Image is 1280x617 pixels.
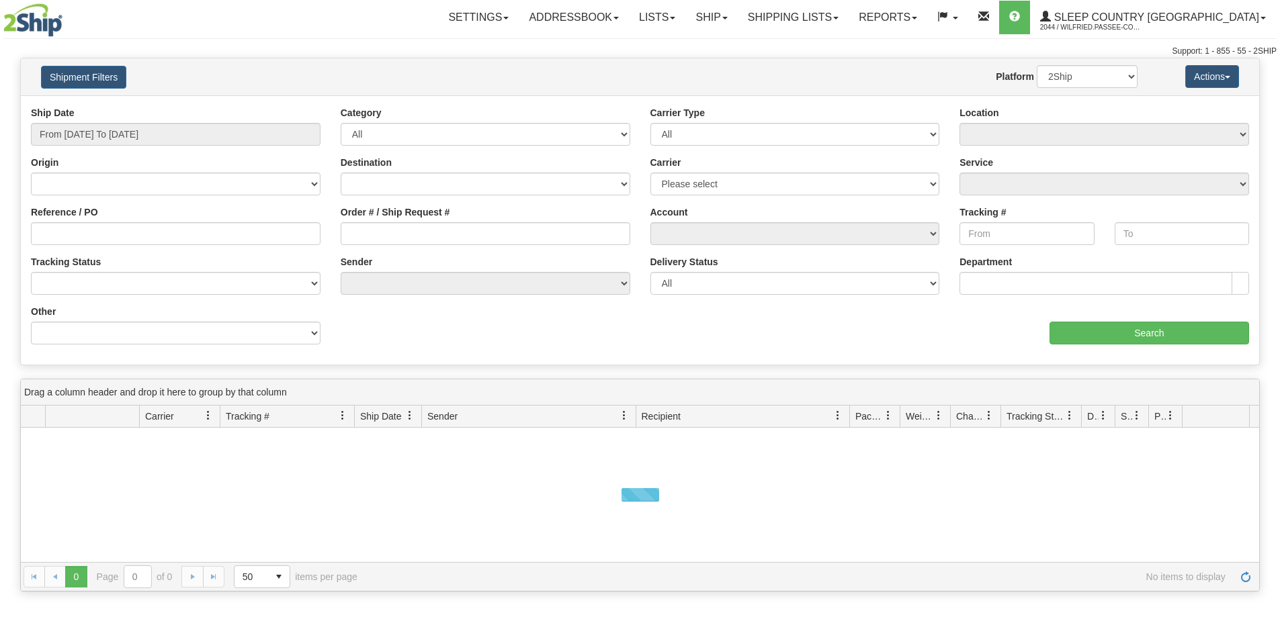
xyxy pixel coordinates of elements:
a: Ship [685,1,737,34]
span: Delivery Status [1087,410,1099,423]
span: Tracking Status [1007,410,1065,423]
span: Tracking # [226,410,269,423]
span: Page 0 [65,566,87,587]
iframe: chat widget [1249,240,1279,377]
label: Platform [996,70,1034,83]
input: To [1115,222,1249,245]
a: Settings [438,1,519,34]
label: Other [31,305,56,318]
a: Charge filter column settings [978,404,1000,427]
span: select [268,566,290,587]
label: Location [959,106,998,120]
span: No items to display [376,571,1226,582]
div: Support: 1 - 855 - 55 - 2SHIP [3,46,1277,57]
input: From [959,222,1094,245]
a: Carrier filter column settings [197,404,220,427]
input: Search [1050,322,1249,344]
span: Packages [855,410,884,423]
span: Sleep Country [GEOGRAPHIC_DATA] [1051,11,1259,23]
label: Carrier Type [650,106,705,120]
a: Reports [849,1,927,34]
a: Weight filter column settings [927,404,950,427]
label: Tracking # [959,205,1006,219]
label: Department [959,255,1012,269]
span: Page of 0 [97,565,173,588]
span: Page sizes drop down [234,565,290,588]
button: Shipment Filters [41,66,126,89]
label: Delivery Status [650,255,718,269]
span: Weight [906,410,934,423]
span: 2044 / Wilfried.Passee-Coutrin [1040,21,1141,34]
a: Tracking Status filter column settings [1058,404,1081,427]
a: Delivery Status filter column settings [1092,404,1115,427]
span: Recipient [642,410,681,423]
label: Order # / Ship Request # [341,205,450,219]
a: Addressbook [519,1,629,34]
label: Destination [341,156,392,169]
span: 50 [243,570,260,583]
label: Tracking Status [31,255,101,269]
a: Refresh [1235,566,1256,587]
a: Lists [629,1,685,34]
span: Charge [956,410,984,423]
label: Origin [31,156,58,169]
a: Recipient filter column settings [826,404,849,427]
label: Ship Date [31,106,75,120]
a: Sleep Country [GEOGRAPHIC_DATA] 2044 / Wilfried.Passee-Coutrin [1030,1,1276,34]
span: items per page [234,565,357,588]
label: Reference / PO [31,205,98,219]
span: Pickup Status [1154,410,1166,423]
a: Packages filter column settings [877,404,900,427]
span: Ship Date [360,410,401,423]
div: grid grouping header [21,379,1259,406]
span: Shipment Issues [1121,410,1132,423]
a: Shipping lists [738,1,849,34]
span: Sender [427,410,458,423]
label: Carrier [650,156,681,169]
img: logo2044.jpg [3,3,62,37]
label: Service [959,156,993,169]
button: Actions [1185,65,1239,88]
a: Sender filter column settings [613,404,636,427]
a: Shipment Issues filter column settings [1125,404,1148,427]
label: Sender [341,255,372,269]
a: Pickup Status filter column settings [1159,404,1182,427]
a: Tracking # filter column settings [331,404,354,427]
label: Category [341,106,382,120]
label: Account [650,205,688,219]
span: Carrier [145,410,174,423]
a: Ship Date filter column settings [398,404,421,427]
